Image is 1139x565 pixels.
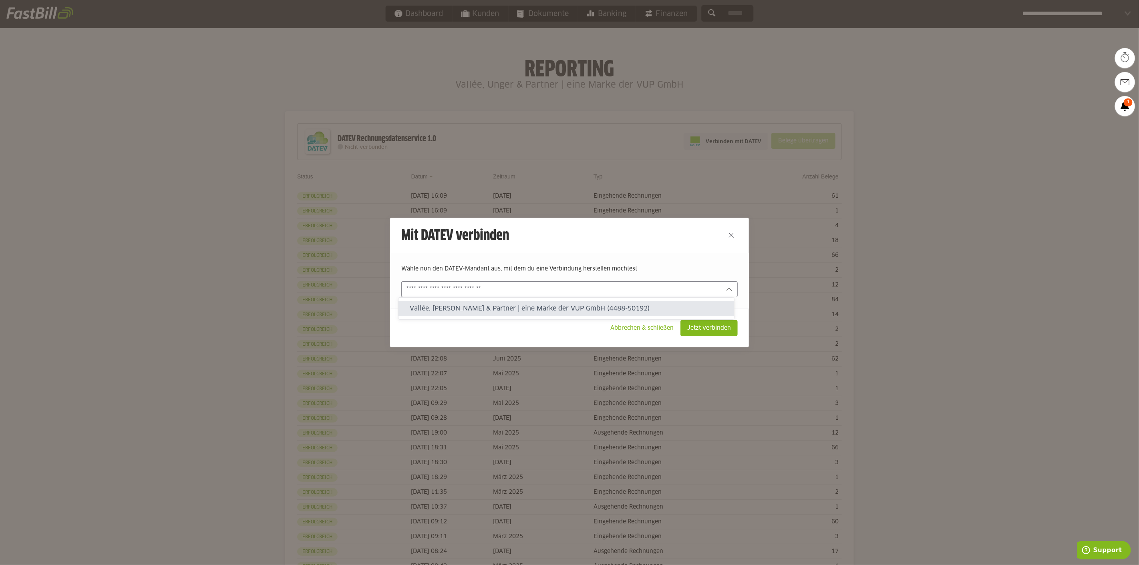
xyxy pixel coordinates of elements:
[604,320,680,336] sl-button: Abbrechen & schließen
[1124,98,1133,106] span: 1
[401,264,738,273] p: Wähle nun den DATEV-Mandant aus, mit dem du eine Verbindung herstellen möchtest
[1115,96,1135,116] a: 1
[398,301,734,316] sl-option: Vallée, [PERSON_NAME] & Partner | eine Marke der VUP GmbH (4488-50192)
[1077,541,1131,561] iframe: Öffnet ein Widget, in dem Sie weitere Informationen finden
[680,320,738,336] sl-button: Jetzt verbinden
